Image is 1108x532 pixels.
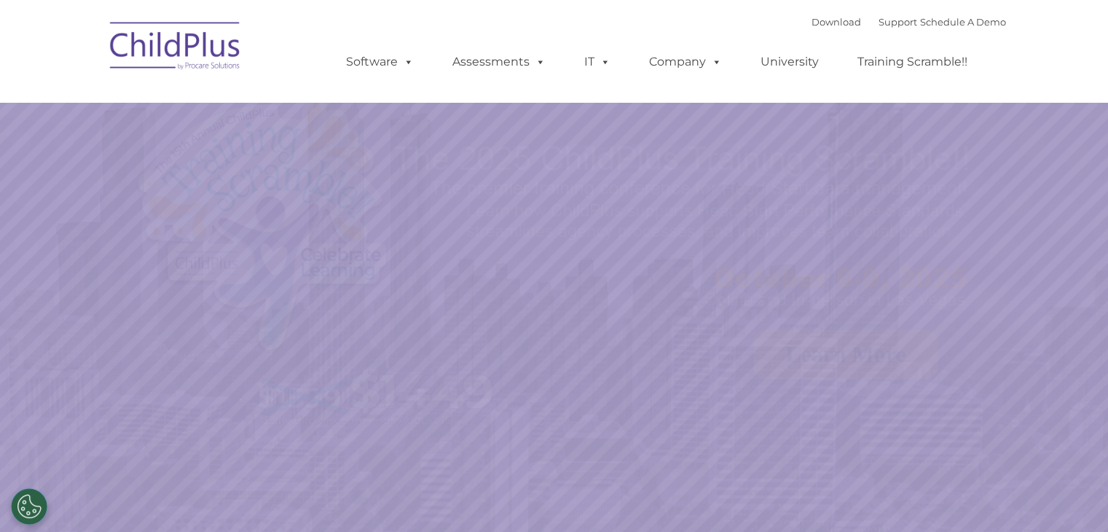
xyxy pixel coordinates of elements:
[753,330,938,379] a: Learn More
[103,12,248,85] img: ChildPlus by Procare Solutions
[920,16,1006,28] a: Schedule A Demo
[812,16,1006,28] font: |
[331,47,428,77] a: Software
[812,16,861,28] a: Download
[570,47,625,77] a: IT
[438,47,560,77] a: Assessments
[879,16,917,28] a: Support
[746,47,833,77] a: University
[11,488,47,525] button: Cookies Settings
[843,47,982,77] a: Training Scramble!!
[634,47,736,77] a: Company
